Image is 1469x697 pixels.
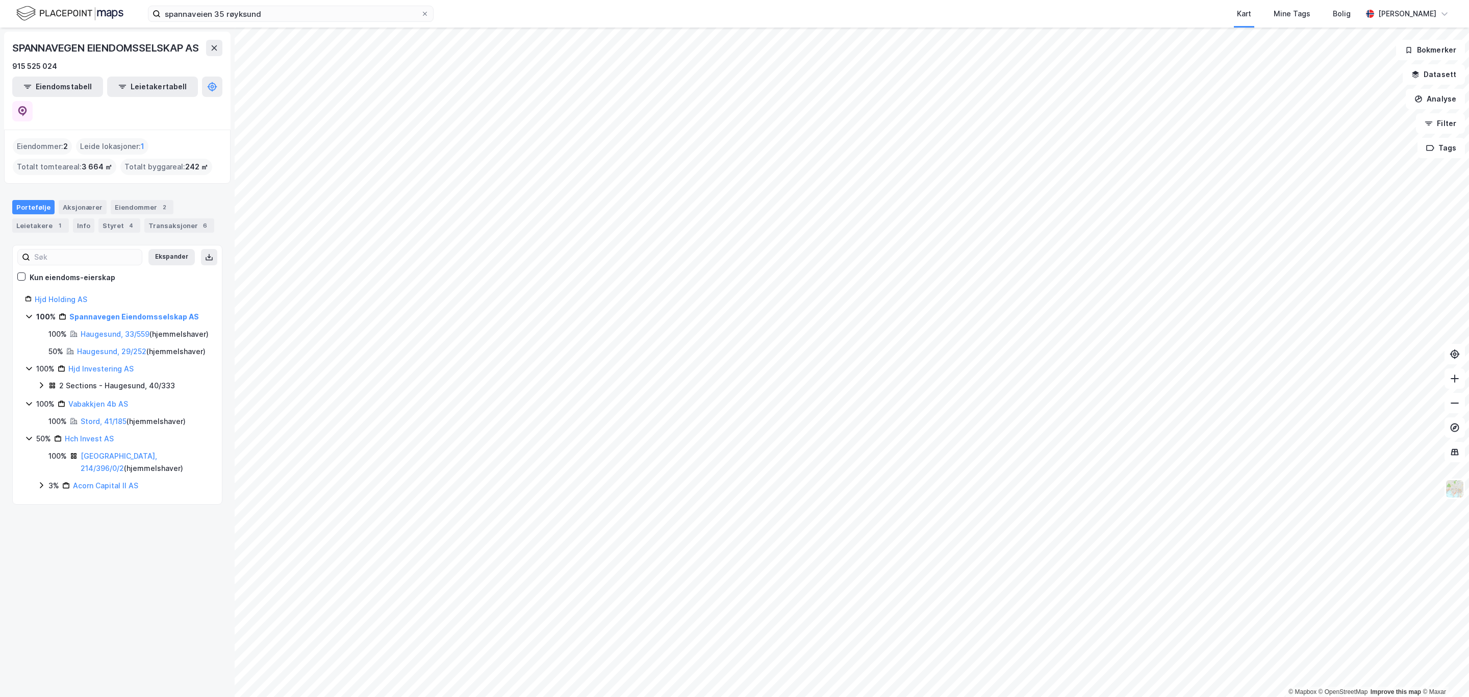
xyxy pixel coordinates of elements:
div: 100% [48,328,67,340]
div: Kart [1237,8,1251,20]
img: logo.f888ab2527a4732fd821a326f86c7f29.svg [16,5,123,22]
a: Vabakkjen 4b AS [68,400,128,408]
button: Leietakertabell [107,77,198,97]
div: 2 [159,202,169,212]
a: Stord, 41/185 [81,417,126,426]
button: Tags [1417,138,1465,158]
div: 2 Sections - Haugesund, 40/333 [59,380,175,392]
a: Mapbox [1288,688,1316,695]
iframe: Chat Widget [1418,648,1469,697]
div: 6 [200,220,210,231]
div: 100% [36,398,55,410]
button: Analyse [1406,89,1465,109]
div: Leide lokasjoner : [76,138,148,155]
a: Acorn Capital II AS [73,481,138,490]
div: 100% [36,311,56,323]
div: ( hjemmelshaver ) [81,415,186,428]
a: Hjd Holding AS [35,295,87,304]
div: Portefølje [12,200,55,214]
div: Kun eiendoms-eierskap [30,271,115,284]
div: ( hjemmelshaver ) [81,328,209,340]
div: 100% [48,415,67,428]
div: Mine Tags [1274,8,1310,20]
div: Info [73,218,94,233]
a: Spannavegen Eiendomsselskap AS [69,312,199,321]
a: Hch Invest AS [65,434,114,443]
div: Totalt tomteareal : [13,159,116,175]
div: Eiendommer [111,200,173,214]
div: Bolig [1333,8,1351,20]
div: [PERSON_NAME] [1378,8,1436,20]
button: Datasett [1403,64,1465,85]
div: Aksjonærer [59,200,107,214]
span: 1 [141,140,144,153]
div: Styret [98,218,140,233]
input: Søk [30,250,142,265]
div: ( hjemmelshaver ) [77,345,206,358]
img: Z [1445,479,1464,499]
a: [GEOGRAPHIC_DATA], 214/396/0/2 [81,452,157,472]
div: 50% [36,433,51,445]
div: 100% [48,450,67,462]
a: Improve this map [1371,688,1421,695]
div: 4 [126,220,136,231]
div: 100% [36,363,55,375]
button: Eiendomstabell [12,77,103,97]
div: 50% [48,345,63,358]
span: 3 664 ㎡ [82,161,112,173]
div: SPANNAVEGEN EIENDOMSSELSKAP AS [12,40,201,56]
div: 915 525 024 [12,60,57,72]
div: Eiendommer : [13,138,72,155]
a: OpenStreetMap [1319,688,1368,695]
span: 242 ㎡ [185,161,208,173]
div: ( hjemmelshaver ) [81,450,210,475]
div: 1 [55,220,65,231]
a: Hjd Investering AS [68,364,134,373]
span: 2 [63,140,68,153]
input: Søk på adresse, matrikkel, gårdeiere, leietakere eller personer [161,6,421,21]
a: Haugesund, 33/559 [81,330,149,338]
button: Bokmerker [1396,40,1465,60]
button: Filter [1416,113,1465,134]
div: Totalt byggareal : [120,159,212,175]
div: 3% [48,480,59,492]
a: Haugesund, 29/252 [77,347,146,356]
div: Transaksjoner [144,218,214,233]
button: Ekspander [148,249,195,265]
div: Leietakere [12,218,69,233]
